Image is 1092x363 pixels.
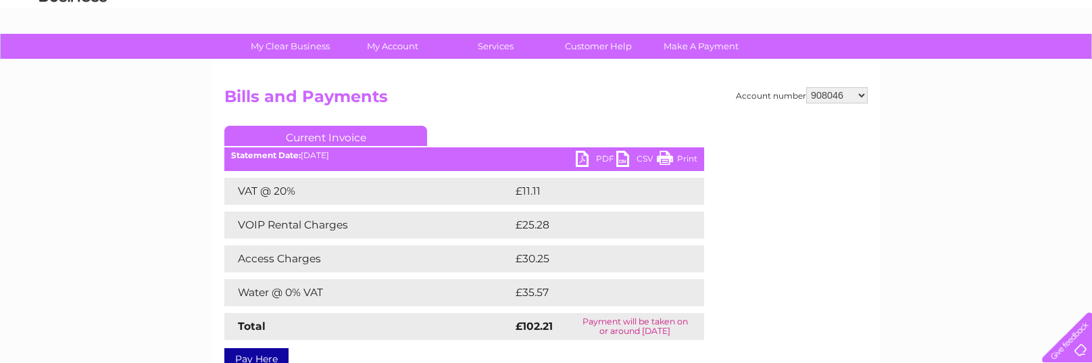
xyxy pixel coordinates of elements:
[224,178,512,205] td: VAT @ 20%
[645,34,757,59] a: Make A Payment
[39,35,107,76] img: logo.png
[512,279,676,306] td: £35.57
[224,151,704,160] div: [DATE]
[926,57,966,68] a: Telecoms
[224,245,512,272] td: Access Charges
[231,150,301,160] b: Statement Date:
[657,151,697,170] a: Print
[736,87,868,103] div: Account number
[512,212,676,239] td: £25.28
[888,57,918,68] a: Energy
[224,87,868,113] h2: Bills and Payments
[516,320,553,333] strong: £102.21
[238,320,266,333] strong: Total
[512,178,670,205] td: £11.11
[974,57,994,68] a: Blog
[576,151,616,170] a: PDF
[512,245,676,272] td: £30.25
[228,7,866,66] div: Clear Business is a trading name of Verastar Limited (registered in [GEOGRAPHIC_DATA] No. 3667643...
[224,279,512,306] td: Water @ 0% VAT
[224,126,427,146] a: Current Invoice
[440,34,551,59] a: Services
[837,7,930,24] a: 0333 014 3131
[616,151,657,170] a: CSV
[234,34,346,59] a: My Clear Business
[854,57,880,68] a: Water
[566,313,704,340] td: Payment will be taken on or around [DATE]
[337,34,449,59] a: My Account
[224,212,512,239] td: VOIP Rental Charges
[1002,57,1035,68] a: Contact
[543,34,654,59] a: Customer Help
[1047,57,1079,68] a: Log out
